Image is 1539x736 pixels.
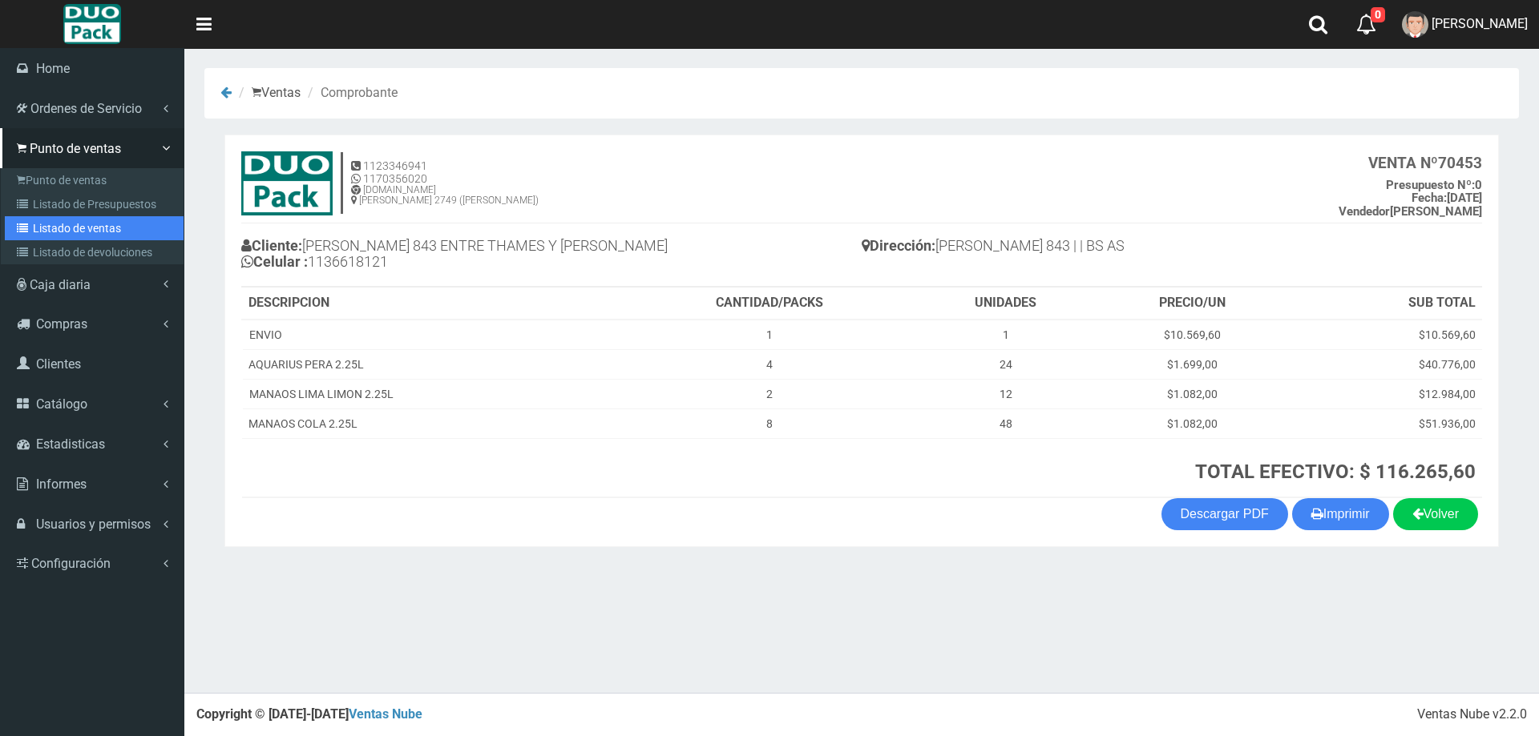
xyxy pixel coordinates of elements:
span: [PERSON_NAME] [1432,16,1528,31]
b: Cliente: [241,237,302,254]
b: 70453 [1368,154,1482,172]
b: Celular : [241,253,308,270]
td: 2 [624,379,915,408]
td: MANAOS COLA 2.25L [242,408,624,438]
td: $1.699,00 [1096,349,1288,379]
div: Ventas Nube v2.2.0 [1417,706,1527,724]
span: Compras [36,316,87,332]
img: Logo grande [63,4,120,44]
td: $51.936,00 [1288,408,1482,438]
span: Estadisticas [36,436,105,452]
img: 15ec80cb8f772e35c0579ae6ae841c79.jpg [241,151,333,215]
strong: VENTA Nº [1368,154,1438,172]
b: 0 [1386,178,1482,192]
td: $10.569,60 [1288,320,1482,350]
span: Catálogo [36,396,87,412]
span: Punto de ventas [30,141,121,156]
a: Listado de Presupuestos [5,192,184,216]
td: MANAOS LIMA LIMON 2.25L [242,379,624,408]
span: Usuarios y permisos [36,517,151,532]
strong: Fecha: [1412,191,1447,205]
td: $1.082,00 [1096,408,1288,438]
th: CANTIDAD/PACKS [624,288,915,320]
a: Punto de ventas [5,168,184,192]
td: $10.569,60 [1096,320,1288,350]
td: $40.776,00 [1288,349,1482,379]
img: User Image [1402,11,1428,38]
span: Caja diaria [30,277,91,292]
th: PRECIO/UN [1096,288,1288,320]
li: Ventas [235,84,301,103]
a: Listado de devoluciones [5,240,184,264]
span: Home [36,61,70,76]
td: 12 [915,379,1096,408]
td: $12.984,00 [1288,379,1482,408]
span: Clientes [36,356,81,372]
h4: [PERSON_NAME] 843 ENTRE THAMES Y [PERSON_NAME] 1136618121 [241,234,862,278]
b: [PERSON_NAME] [1339,204,1482,219]
b: Dirección: [862,237,935,254]
strong: Presupuesto Nº: [1386,178,1475,192]
td: AQUARIUS PERA 2.25L [242,349,624,379]
li: Comprobante [304,84,398,103]
td: 8 [624,408,915,438]
span: Informes [36,477,87,492]
strong: Vendedor [1339,204,1390,219]
strong: Copyright © [DATE]-[DATE] [196,706,422,722]
th: UNIDADES [915,288,1096,320]
h5: 1123346941 1170356020 [351,160,539,185]
td: 4 [624,349,915,379]
button: Imprimir [1292,498,1389,530]
span: 0 [1371,7,1385,22]
span: Configuración [31,556,111,571]
td: 1 [915,320,1096,350]
h4: [PERSON_NAME] 843 | | BS AS [862,234,1482,262]
td: 1 [624,320,915,350]
b: [DATE] [1412,191,1482,205]
th: SUB TOTAL [1288,288,1482,320]
td: 24 [915,349,1096,379]
td: 48 [915,408,1096,438]
a: Descargar PDF [1161,498,1288,530]
a: Listado de ventas [5,216,184,240]
a: Volver [1393,498,1478,530]
strong: TOTAL EFECTIVO: $ 116.265,60 [1195,461,1476,483]
h6: [DOMAIN_NAME] [PERSON_NAME] 2749 ([PERSON_NAME]) [351,185,539,206]
a: Ventas Nube [349,706,422,722]
td: ENVIO [242,320,624,350]
td: $1.082,00 [1096,379,1288,408]
th: DESCRIPCION [242,288,624,320]
span: Ordenes de Servicio [30,101,142,116]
